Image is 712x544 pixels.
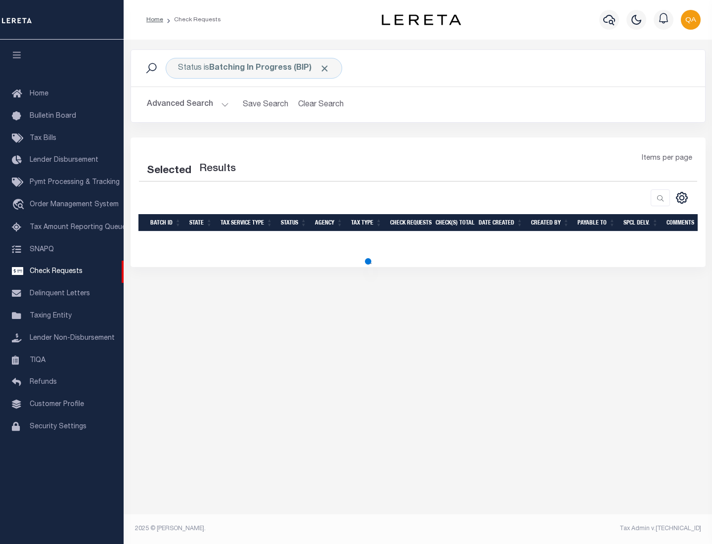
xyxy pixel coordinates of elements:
[217,214,277,231] th: Tax Service Type
[30,401,84,408] span: Customer Profile
[277,214,311,231] th: Status
[30,224,126,231] span: Tax Amount Reporting Queue
[30,157,98,164] span: Lender Disbursement
[574,214,620,231] th: Payable To
[146,214,185,231] th: Batch Id
[30,313,72,319] span: Taxing Entity
[527,214,574,231] th: Created By
[432,214,475,231] th: Check(s) Total
[166,58,342,79] div: Click to Edit
[382,14,461,25] img: logo-dark.svg
[12,199,28,212] i: travel_explore
[386,214,432,231] th: Check Requests
[311,214,347,231] th: Agency
[663,214,707,231] th: Comments
[185,214,217,231] th: State
[237,95,294,114] button: Save Search
[620,214,663,231] th: Spcl Delv.
[30,290,90,297] span: Delinquent Letters
[209,64,330,72] b: Batching In Progress (BIP)
[30,135,56,142] span: Tax Bills
[30,335,115,342] span: Lender Non-Disbursement
[425,524,701,533] div: Tax Admin v.[TECHNICAL_ID]
[30,423,87,430] span: Security Settings
[146,17,163,23] a: Home
[147,95,229,114] button: Advanced Search
[475,214,527,231] th: Date Created
[128,524,418,533] div: 2025 © [PERSON_NAME].
[30,201,119,208] span: Order Management System
[347,214,386,231] th: Tax Type
[30,91,48,97] span: Home
[30,268,83,275] span: Check Requests
[30,379,57,386] span: Refunds
[163,15,221,24] li: Check Requests
[30,357,45,363] span: TIQA
[147,163,191,179] div: Selected
[199,161,236,177] label: Results
[642,153,692,164] span: Items per page
[30,113,76,120] span: Bulletin Board
[681,10,701,30] img: svg+xml;base64,PHN2ZyB4bWxucz0iaHR0cDovL3d3dy53My5vcmcvMjAwMC9zdmciIHBvaW50ZXItZXZlbnRzPSJub25lIi...
[30,179,120,186] span: Pymt Processing & Tracking
[294,95,348,114] button: Clear Search
[319,63,330,74] span: Click to Remove
[30,246,54,253] span: SNAPQ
